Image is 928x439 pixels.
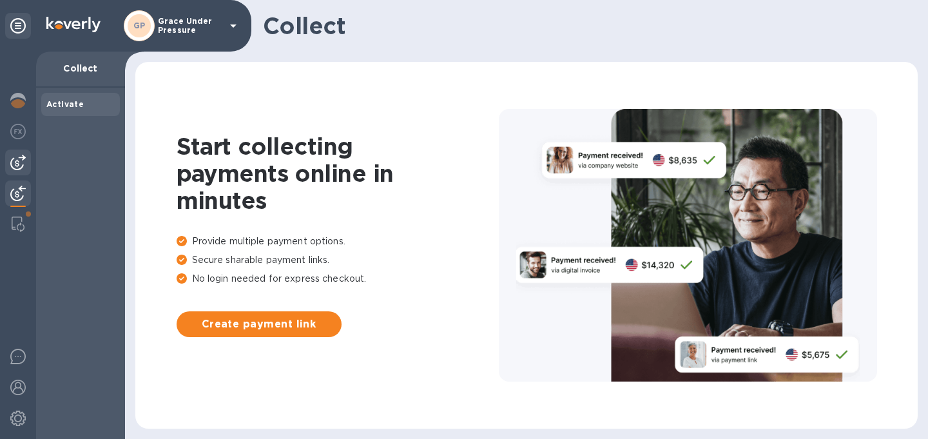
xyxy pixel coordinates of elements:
b: GP [133,21,146,30]
img: Logo [46,17,101,32]
p: Collect [46,62,115,75]
img: Foreign exchange [10,124,26,139]
p: Provide multiple payment options. [177,235,499,248]
p: Grace Under Pressure [158,17,222,35]
h1: Start collecting payments online in minutes [177,133,499,214]
p: No login needed for express checkout. [177,272,499,286]
b: Activate [46,99,84,109]
h1: Collect [263,12,907,39]
p: Secure sharable payment links. [177,253,499,267]
span: Create payment link [187,317,331,332]
button: Create payment link [177,311,342,337]
div: Unpin categories [5,13,31,39]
